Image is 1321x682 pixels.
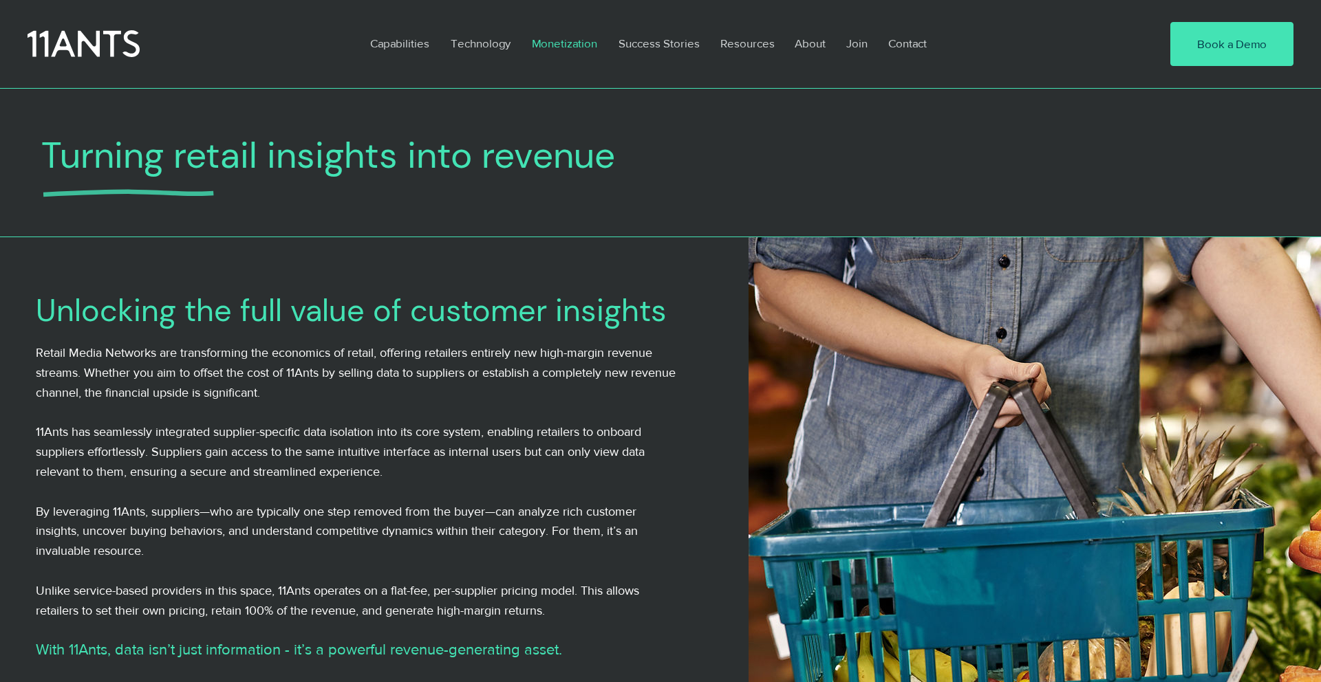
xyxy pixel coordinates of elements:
span: Retail Media Networks are transforming the economics of retail, offering retailers entirely new h... [36,346,676,399]
p: Capabilities [363,27,436,59]
a: Book a Demo [1170,22,1293,66]
span: Unlocking the full value of customer insights [36,290,667,331]
p: Success Stories [612,27,707,59]
p: Monetization [525,27,604,59]
p: Technology [444,27,517,59]
span: By leveraging 11Ants, suppliers—who are typically one step removed from the buyer—can analyze ric... [36,505,638,558]
a: Success Stories [608,27,710,59]
a: Resources [710,27,784,59]
p: Contact [881,27,934,59]
span: Unlike service-based providers in this space, 11Ants operates on a flat-fee, per-supplier pricing... [36,584,639,617]
a: Monetization [522,27,608,59]
p: Resources [713,27,782,59]
a: Contact [878,27,938,59]
span: With 11Ants, data isn’t just information - it’s a powerful revenue-generating asset. [36,641,562,657]
span: Book a Demo [1197,36,1267,52]
p: Join [839,27,874,59]
p: About [788,27,833,59]
span: 11Ants has seamlessly integrated supplier-specific data isolation into its core system, enabling ... [36,425,645,478]
span: Turning retail insights into revenue [41,131,615,179]
nav: Site [360,27,1128,59]
a: Technology [440,27,522,59]
a: About [784,27,836,59]
a: Capabilities [360,27,440,59]
a: Join [836,27,878,59]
